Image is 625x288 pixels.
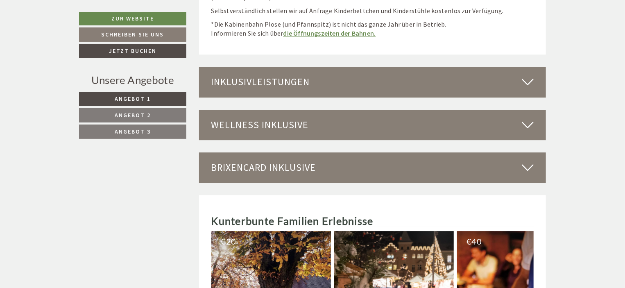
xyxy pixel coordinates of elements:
[115,128,151,135] span: Angebot 3
[13,40,130,46] small: 14:15
[13,24,130,31] div: [GEOGRAPHIC_DATA]
[221,237,226,245] span: €
[199,110,546,140] div: Wellness inklusive
[199,67,546,97] div: Inklusivleistungen
[79,73,186,88] div: Unsere Angebote
[274,216,323,230] button: Senden
[7,23,134,48] div: Guten Tag, wie können wir Ihnen helfen?
[211,215,534,227] h2: Kunterbunte Familien Erlebnisse
[467,237,472,245] span: €
[221,237,325,245] div: 20
[467,237,571,245] div: 40
[79,44,186,58] a: Jetzt buchen
[211,20,534,39] p: *Die Kabinenbahn Plose (und Pfannspitz) ist nicht das ganze Jahr über in Betrieb. Informieren Sie...
[79,27,186,42] a: Schreiben Sie uns
[143,7,179,20] div: Montag
[211,6,534,16] p: Selbstverständlich stellen wir auf Anfrage Kinderbettchen und Kinderstühle kostenlos zur Verfügung.
[115,111,151,119] span: Angebot 2
[79,12,186,25] a: Zur Website
[115,95,151,102] span: Angebot 1
[199,152,546,183] div: BrixenCard inklusive
[283,29,376,37] a: die Öffnungszeiten der Bahnen.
